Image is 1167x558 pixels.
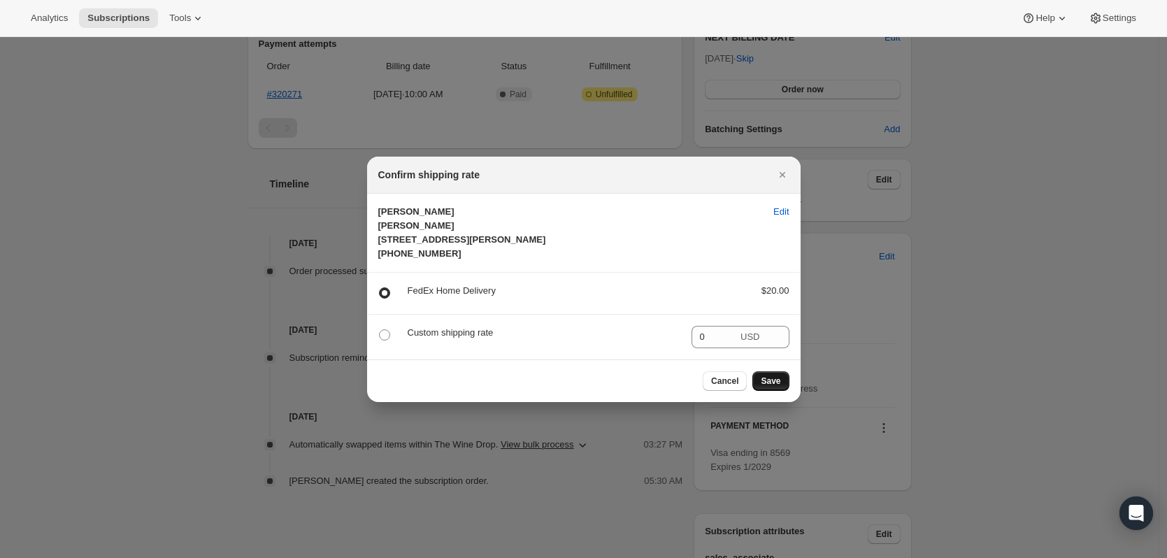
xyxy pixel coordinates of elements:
[773,165,792,185] button: Close
[378,206,546,259] span: [PERSON_NAME] [PERSON_NAME] [STREET_ADDRESS][PERSON_NAME] [PHONE_NUMBER]
[169,13,191,24] span: Tools
[773,205,789,219] span: Edit
[161,8,213,28] button: Tools
[703,371,747,391] button: Cancel
[22,8,76,28] button: Analytics
[408,284,739,298] p: FedEx Home Delivery
[1080,8,1145,28] button: Settings
[740,331,759,342] span: USD
[1036,13,1054,24] span: Help
[765,201,797,223] button: Edit
[1119,496,1153,530] div: Open Intercom Messenger
[761,375,780,387] span: Save
[378,168,480,182] h2: Confirm shipping rate
[1103,13,1136,24] span: Settings
[711,375,738,387] span: Cancel
[87,13,150,24] span: Subscriptions
[761,285,789,296] span: $20.00
[31,13,68,24] span: Analytics
[1013,8,1077,28] button: Help
[79,8,158,28] button: Subscriptions
[752,371,789,391] button: Save
[408,326,680,340] p: Custom shipping rate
